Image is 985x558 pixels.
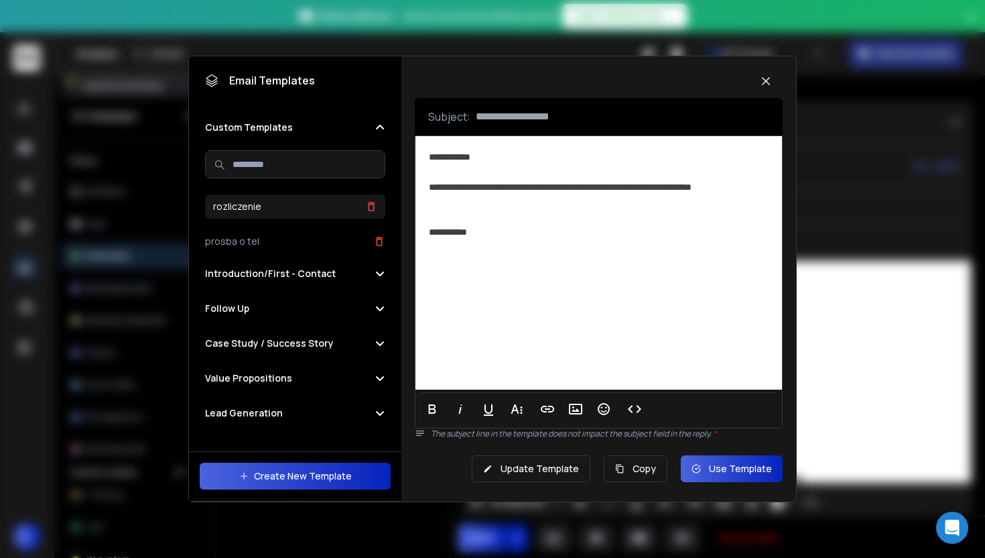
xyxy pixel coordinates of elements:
div: Open Intercom Messenger [936,512,968,544]
button: More Text [504,396,529,423]
button: Code View [622,396,647,423]
p: Subject: [428,109,470,125]
button: Use Template [681,455,783,482]
button: Italic (⌘I) [448,396,473,423]
button: Insert Image (⌘P) [563,396,588,423]
button: Copy [604,455,667,482]
p: The subject line in the template does not impact the subject field in the [431,429,782,439]
button: Underline (⌘U) [476,396,501,423]
span: reply. [692,428,716,439]
button: Update Template [472,455,590,482]
button: Emoticons [591,396,616,423]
